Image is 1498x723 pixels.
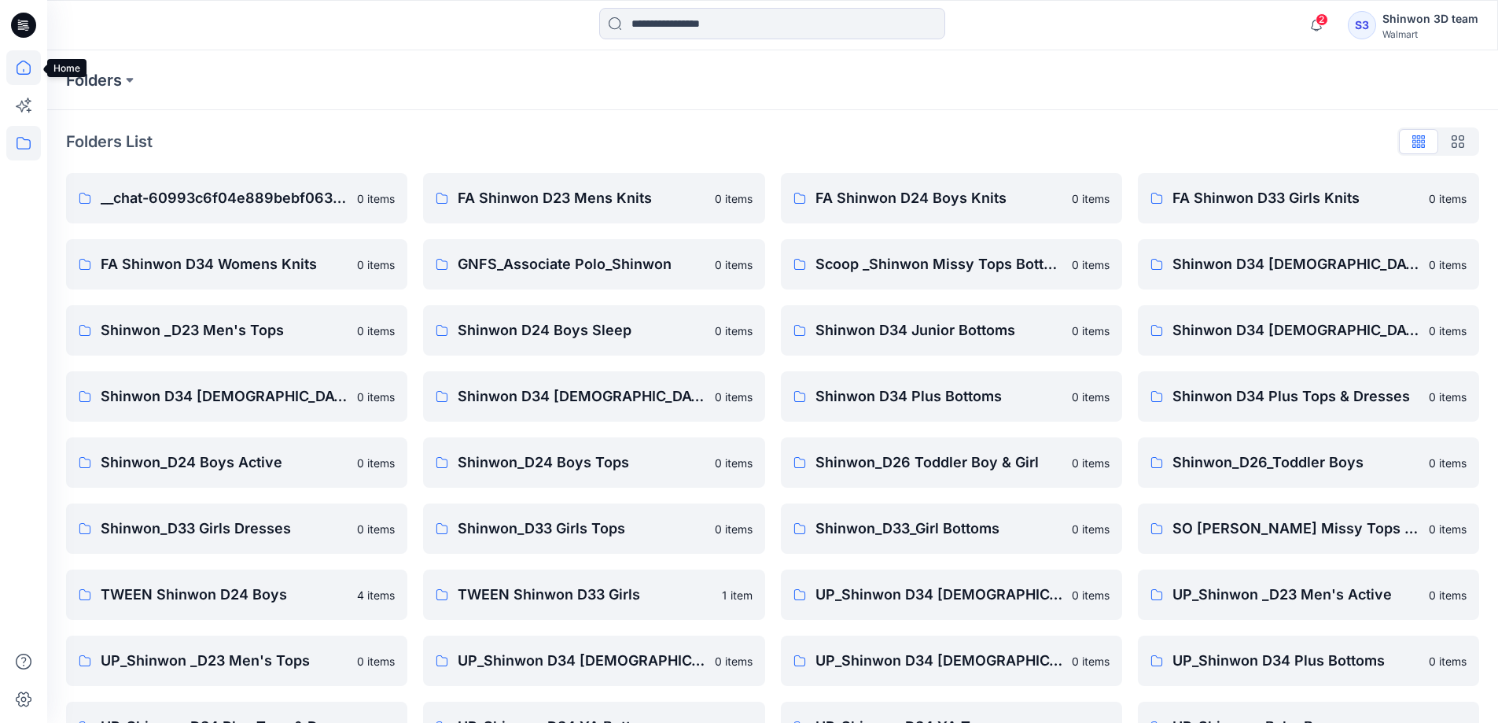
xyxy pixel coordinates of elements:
p: 0 items [715,190,753,207]
p: 0 items [357,521,395,537]
p: Shinwon_D26_Toddler Boys [1172,452,1419,474]
p: 0 items [715,323,753,339]
p: 0 items [715,256,753,273]
p: Shinwon_D24 Boys Active [101,452,348,474]
a: Folders [66,69,122,91]
a: Shinwon_D33 Girls Tops0 items [423,504,764,554]
p: 0 items [1429,389,1467,405]
p: Shinwon D34 [DEMOGRAPHIC_DATA] Knit Tops [1172,253,1419,275]
p: Shinwon_D33 Girls Dresses [101,518,348,540]
p: Folders List [66,130,153,153]
a: Shinwon D34 Plus Bottoms0 items [781,371,1122,422]
p: 0 items [357,256,395,273]
p: SO [PERSON_NAME] Missy Tops Bottom Dress [1172,518,1419,540]
a: Scoop _Shinwon Missy Tops Bottoms Dress0 items [781,239,1122,290]
a: FA Shinwon D23 Mens Knits0 items [423,173,764,223]
p: FA Shinwon D24 Boys Knits [815,187,1062,209]
div: S3 [1348,11,1376,39]
p: 0 items [357,389,395,405]
p: 0 items [715,455,753,471]
a: Shinwon D34 [DEMOGRAPHIC_DATA] Knit Tops0 items [1138,239,1479,290]
p: FA Shinwon D23 Mens Knits [458,187,705,209]
a: Shinwon D24 Boys Sleep0 items [423,305,764,356]
p: 0 items [1072,587,1110,603]
div: Walmart [1382,28,1478,40]
a: TWEEN Shinwon D24 Boys4 items [66,570,407,620]
a: Shinwon D34 [DEMOGRAPHIC_DATA] Dresses0 items [423,371,764,422]
p: TWEEN Shinwon D24 Boys [101,584,348,606]
p: Shinwon D34 [DEMOGRAPHIC_DATA] Bottoms [101,385,348,408]
a: FA Shinwon D33 Girls Knits0 items [1138,173,1479,223]
p: 0 items [357,323,395,339]
p: FA Shinwon D33 Girls Knits [1172,187,1419,209]
p: 0 items [1072,455,1110,471]
p: 0 items [1072,389,1110,405]
p: Shinwon D34 Plus Tops & Dresses [1172,385,1419,408]
div: Shinwon 3D team [1382,9,1478,28]
a: __chat-60993c6f04e889bebf063f2c-61143f21d7cdd7a6bb478b500 items [66,173,407,223]
p: FA Shinwon D34 Womens Knits [101,253,348,275]
p: 1 item [722,587,753,603]
a: Shinwon_D24 Boys Active0 items [66,437,407,488]
p: Shinwon D34 Junior Bottoms [815,319,1062,341]
a: Shinwon _D23 Men's Tops0 items [66,305,407,356]
a: Shinwon D34 [DEMOGRAPHIC_DATA] Bottoms0 items [66,371,407,422]
a: UP_Shinwon _D23 Men's Tops0 items [66,636,407,686]
a: UP_Shinwon D34 Plus Bottoms0 items [1138,636,1479,686]
a: UP_Shinwon D34 [DEMOGRAPHIC_DATA] Bottoms0 items [423,636,764,686]
a: Shinwon_D26 Toddler Boy & Girl0 items [781,437,1122,488]
p: 0 items [1429,256,1467,273]
p: 0 items [1072,190,1110,207]
a: FA Shinwon D24 Boys Knits0 items [781,173,1122,223]
a: Shinwon D34 [DEMOGRAPHIC_DATA] Active0 items [1138,305,1479,356]
a: Shinwon_D33 Girls Dresses0 items [66,504,407,554]
a: UP_Shinwon _D23 Men's Active0 items [1138,570,1479,620]
p: UP_Shinwon D34 Plus Bottoms [1172,650,1419,672]
p: Shinwon_D33 Girls Tops [458,518,705,540]
a: TWEEN Shinwon D33 Girls1 item [423,570,764,620]
p: Shinwon D24 Boys Sleep [458,319,705,341]
p: 0 items [1429,653,1467,670]
p: 0 items [715,521,753,537]
a: GNFS_Associate Polo_Shinwon0 items [423,239,764,290]
p: UP_Shinwon _D23 Men's Active [1172,584,1419,606]
p: Shinwon _D23 Men's Tops [101,319,348,341]
p: 0 items [357,653,395,670]
p: 0 items [1429,455,1467,471]
p: 0 items [1072,653,1110,670]
p: 0 items [1429,190,1467,207]
p: Shinwon_D26 Toddler Boy & Girl [815,452,1062,474]
p: Shinwon D34 Plus Bottoms [815,385,1062,408]
p: 0 items [1072,323,1110,339]
p: 4 items [357,587,395,603]
p: 0 items [1429,521,1467,537]
p: UP_Shinwon D34 [DEMOGRAPHIC_DATA] Knit Tops [815,584,1062,606]
a: FA Shinwon D34 Womens Knits0 items [66,239,407,290]
p: TWEEN Shinwon D33 Girls [458,584,712,606]
a: Shinwon_D26_Toddler Boys0 items [1138,437,1479,488]
p: 0 items [1429,587,1467,603]
p: Shinwon_D33_Girl Bottoms [815,518,1062,540]
p: UP_Shinwon D34 [DEMOGRAPHIC_DATA] Bottoms [458,650,705,672]
p: 0 items [1072,256,1110,273]
a: Shinwon_D24 Boys Tops0 items [423,437,764,488]
p: Shinwon D34 [DEMOGRAPHIC_DATA] Active [1172,319,1419,341]
p: UP_Shinwon _D23 Men's Tops [101,650,348,672]
p: Shinwon D34 [DEMOGRAPHIC_DATA] Dresses [458,385,705,408]
p: __chat-60993c6f04e889bebf063f2c-61143f21d7cdd7a6bb478b50 [101,187,348,209]
a: Shinwon D34 Junior Bottoms0 items [781,305,1122,356]
p: 0 items [357,455,395,471]
span: 2 [1316,13,1328,26]
a: UP_Shinwon D34 [DEMOGRAPHIC_DATA] Dresses0 items [781,636,1122,686]
p: GNFS_Associate Polo_Shinwon [458,253,705,275]
a: SO [PERSON_NAME] Missy Tops Bottom Dress0 items [1138,504,1479,554]
p: 0 items [357,190,395,207]
p: 0 items [1072,521,1110,537]
p: Shinwon_D24 Boys Tops [458,452,705,474]
a: Shinwon D34 Plus Tops & Dresses0 items [1138,371,1479,422]
a: Shinwon_D33_Girl Bottoms0 items [781,504,1122,554]
p: Scoop _Shinwon Missy Tops Bottoms Dress [815,253,1062,275]
p: UP_Shinwon D34 [DEMOGRAPHIC_DATA] Dresses [815,650,1062,672]
p: 0 items [715,653,753,670]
